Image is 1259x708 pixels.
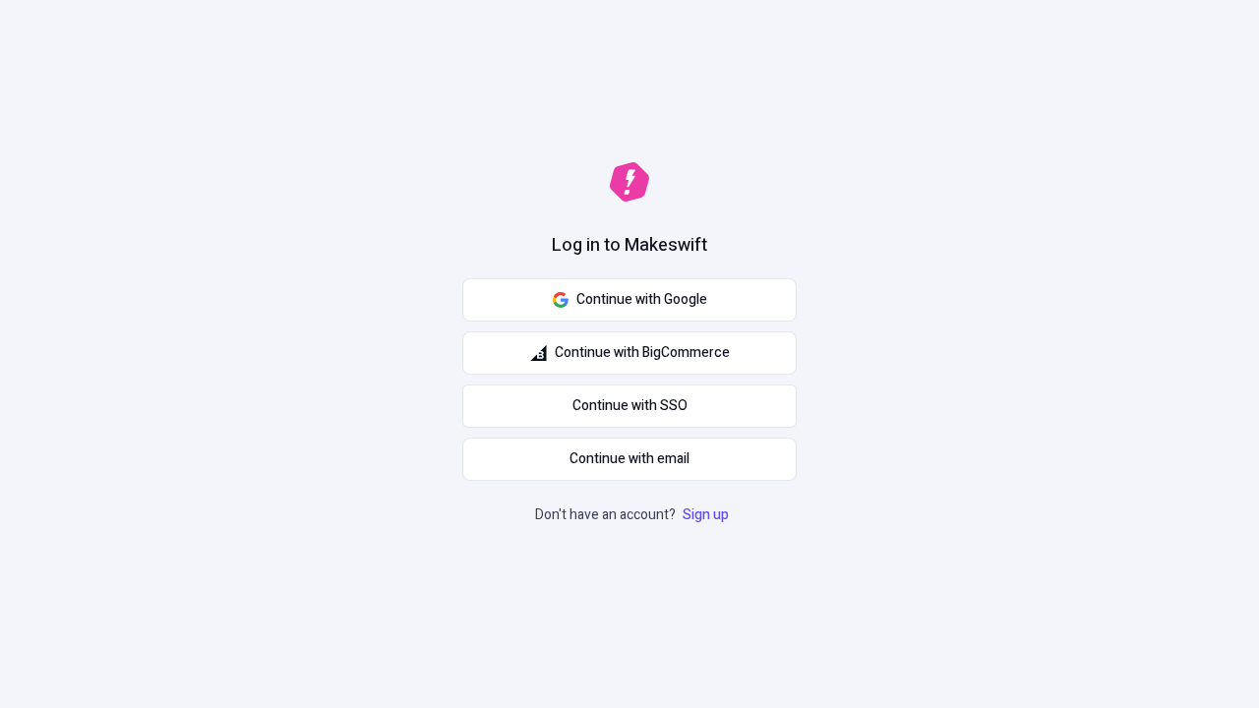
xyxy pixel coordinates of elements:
button: Continue with BigCommerce [462,331,797,375]
span: Continue with email [570,448,689,470]
span: Continue with BigCommerce [555,342,730,364]
a: Continue with SSO [462,384,797,428]
p: Don't have an account? [535,504,733,526]
h1: Log in to Makeswift [552,233,707,259]
button: Continue with email [462,438,797,481]
span: Continue with Google [576,289,707,311]
button: Continue with Google [462,278,797,322]
a: Sign up [679,504,733,525]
